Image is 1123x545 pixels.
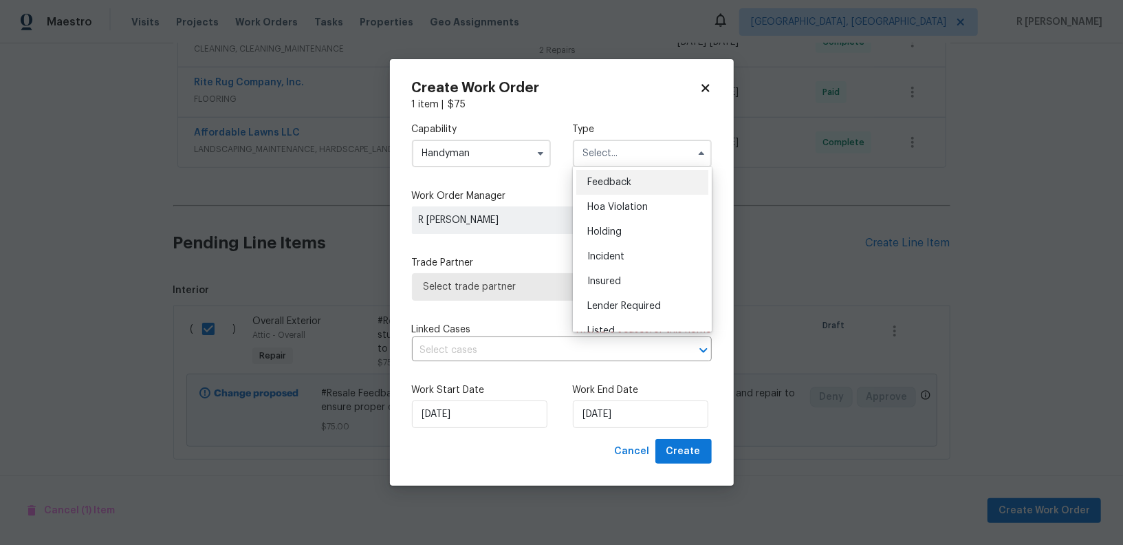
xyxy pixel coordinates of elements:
span: Hoa Violation [587,202,648,212]
input: Select cases [412,340,673,361]
button: Open [694,341,713,360]
label: Work Order Manager [412,189,712,203]
span: Create [666,443,701,460]
label: Trade Partner [412,256,712,270]
span: Incident [587,252,624,261]
input: Select... [412,140,551,167]
span: Linked Cases [412,323,471,336]
span: Feedback [587,178,631,187]
span: Holding [587,227,622,237]
label: Capability [412,122,551,136]
span: Cancel [615,443,650,460]
h2: Create Work Order [412,81,699,95]
div: 1 item | [412,98,712,111]
button: Cancel [609,439,655,464]
input: M/D/YYYY [412,400,547,428]
label: Work Start Date [412,383,551,397]
button: Hide options [693,145,710,162]
button: Create [655,439,712,464]
span: Select trade partner [424,280,700,294]
label: Work End Date [573,383,712,397]
input: Select... [573,140,712,167]
label: Type [573,122,712,136]
span: Listed [587,326,615,336]
input: M/D/YYYY [573,400,708,428]
span: R [PERSON_NAME] [419,213,617,227]
span: Insured [587,277,621,286]
span: $ 75 [448,100,466,109]
span: Lender Required [587,301,661,311]
button: Show options [532,145,549,162]
span: 7 [618,325,624,334]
